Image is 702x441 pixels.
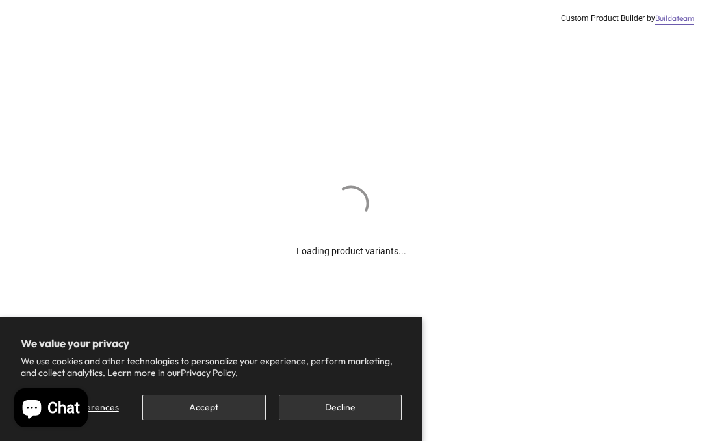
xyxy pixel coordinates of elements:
h2: We value your privacy [21,338,402,349]
a: Privacy Policy. [181,367,238,379]
p: We use cookies and other technologies to personalize your experience, perform marketing, and coll... [21,355,402,379]
inbox-online-store-chat: Shopify online store chat [10,388,92,431]
a: Buildateam [655,13,694,24]
div: Custom Product Builder by [561,13,694,24]
button: Accept [142,395,265,420]
div: Loading product variants... [296,224,406,258]
button: Decline [279,395,402,420]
